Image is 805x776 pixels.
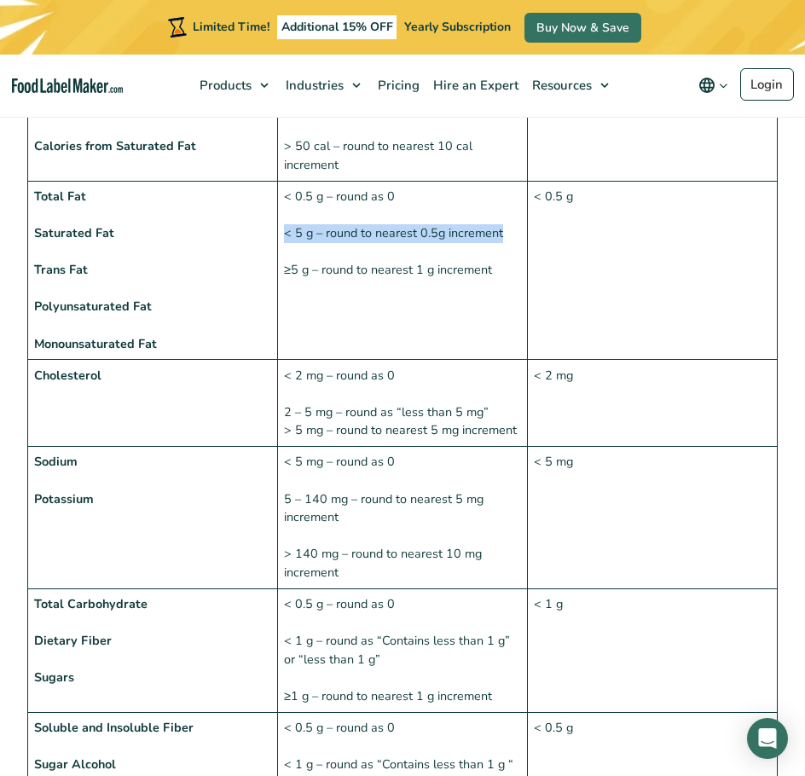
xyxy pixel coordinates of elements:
a: Login [740,68,794,101]
strong: Dietary Fiber [34,632,112,649]
a: Industries [277,55,369,116]
strong: Sodium [34,453,78,470]
strong: Calories from Fat [34,101,135,118]
td: < 5 cal – round as 0 ≤50 cal – round to nearest 5 cal increment > 50 cal – round to nearest 10 ca... [278,57,528,181]
td: < 0.5 g – round as 0 < 5 g – round to nearest 0.5g increment ≥5 g – round to nearest 1 g increment [278,181,528,360]
td: < 5 mg [528,447,778,589]
strong: Monounsaturated Fat [34,335,157,352]
span: Hire an Expert [428,77,520,94]
a: Food Label Maker homepage [12,78,123,93]
td: < 5 cal [528,57,778,181]
span: Pricing [373,77,421,94]
span: Limited Time! [193,19,269,35]
td: < 5 mg – round as 0 5 – 140 mg – round to nearest 5 mg increment > 140 mg – round to nearest 10 m... [278,447,528,589]
a: Pricing [369,55,425,116]
strong: Calories from Saturated Fat [34,137,196,154]
a: Products [191,55,277,116]
strong: Sugar Alcohol [34,756,116,773]
strong: Total Fat [34,188,86,205]
td: < 0.5 g [528,181,778,360]
td: < 1 g [528,588,778,712]
span: Industries [281,77,345,94]
a: Hire an Expert [425,55,524,116]
strong: Soluble and Insoluble Fiber [34,719,194,736]
a: Buy Now & Save [524,13,641,43]
button: Change language [686,68,740,102]
strong: Polyunsaturated Fat [34,298,152,315]
strong: Total Carbohydrate [34,595,148,612]
span: Yearly Subscription [404,19,511,35]
span: Additional 15% OFF [277,15,397,39]
strong: Sugars [34,669,74,686]
span: Resources [527,77,594,94]
div: Open Intercom Messenger [747,718,788,759]
strong: Cholesterol [34,367,101,384]
td: < 2 mg [528,360,778,447]
strong: Potassium [34,490,94,507]
strong: Saturated Fat [34,224,114,241]
td: < 0.5 g – round as 0 < 1 g – round as “Contains less than 1 g” or “less than 1 g” ≥1 g – round to... [278,588,528,712]
a: Resources [524,55,617,116]
td: < 2 mg – round as 0 2 – 5 mg – round as “less than 5 mg” > 5 mg – round to nearest 5 mg increment [278,360,528,447]
strong: Trans Fat [34,261,88,278]
span: Products [194,77,253,94]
